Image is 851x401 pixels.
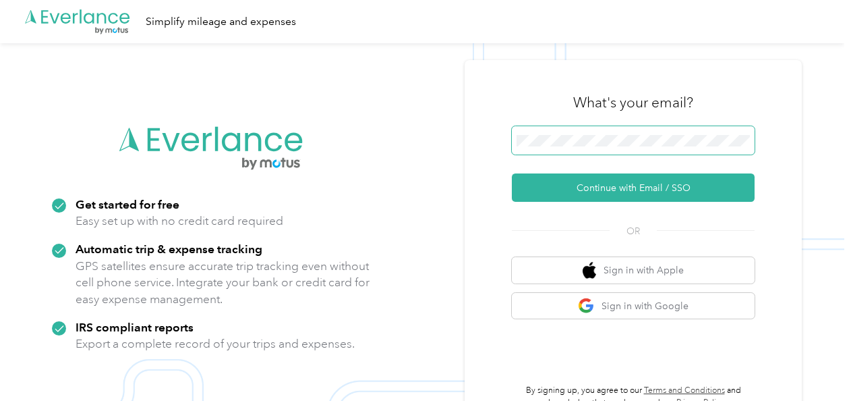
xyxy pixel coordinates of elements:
[76,336,355,352] p: Export a complete record of your trips and expenses.
[76,213,283,230] p: Easy set up with no credit card required
[76,242,262,256] strong: Automatic trip & expense tracking
[644,385,725,396] a: Terms and Conditions
[512,293,755,319] button: google logoSign in with Google
[76,197,179,211] strong: Get started for free
[578,298,595,315] img: google logo
[610,224,657,238] span: OR
[76,258,370,308] p: GPS satellites ensure accurate trip tracking even without cell phone service. Integrate your bank...
[76,320,194,334] strong: IRS compliant reports
[583,262,596,279] img: apple logo
[512,257,755,284] button: apple logoSign in with Apple
[573,93,693,112] h3: What's your email?
[146,14,296,30] div: Simplify mileage and expenses
[512,173,755,202] button: Continue with Email / SSO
